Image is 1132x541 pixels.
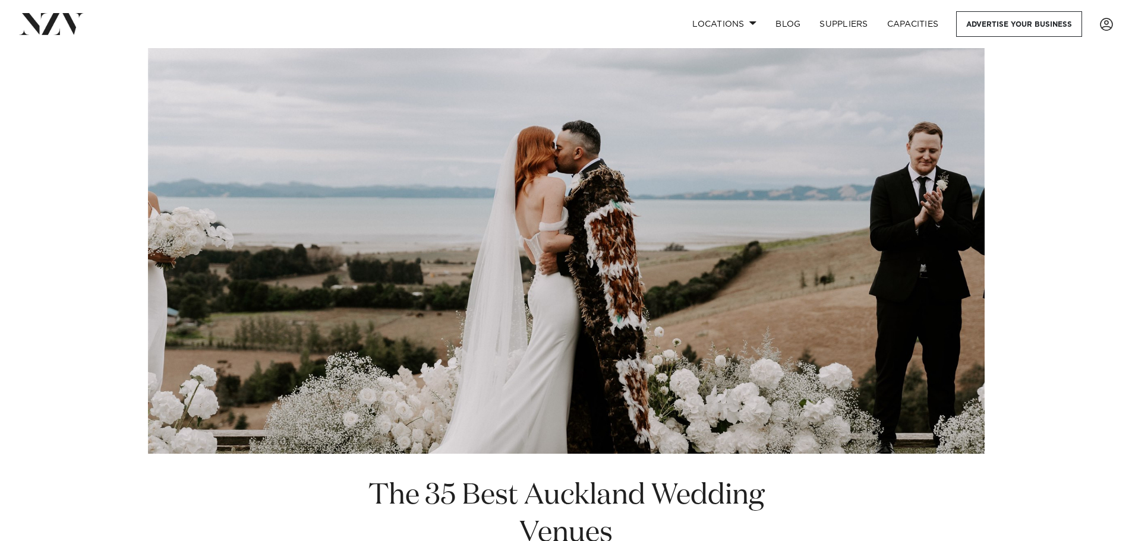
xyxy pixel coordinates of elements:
img: The 35 Best Auckland Wedding Venues [148,48,985,454]
a: BLOG [766,11,810,37]
a: Capacities [878,11,948,37]
a: Advertise your business [956,11,1082,37]
a: Locations [683,11,766,37]
a: SUPPLIERS [810,11,877,37]
img: nzv-logo.png [19,13,84,34]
